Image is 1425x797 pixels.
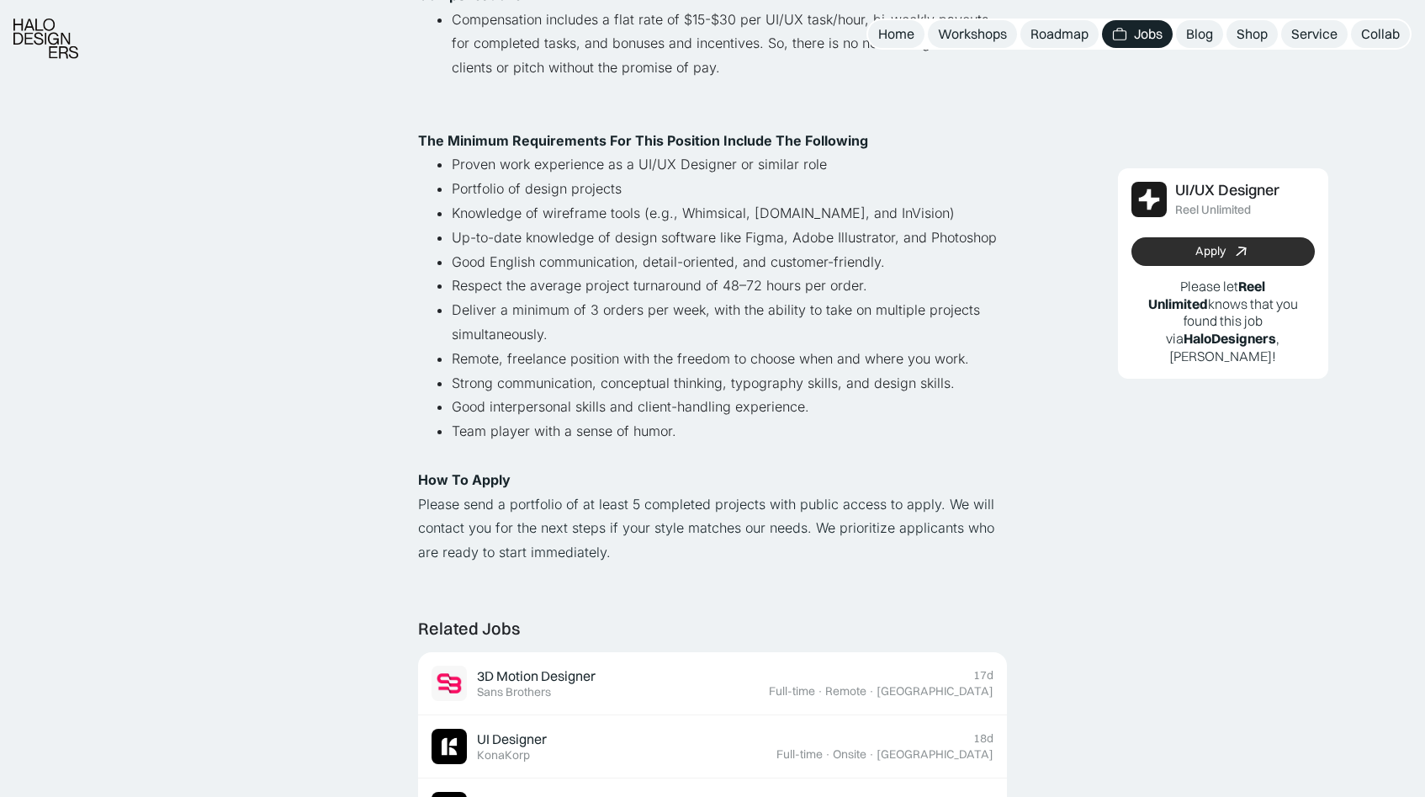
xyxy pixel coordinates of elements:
[452,347,1007,371] li: Remote, freelance position with the freedom to choose when and where you work.
[477,685,551,699] div: Sans Brothers
[452,419,1007,468] li: Team player with a sense of humor.
[973,668,993,683] div: 17d
[418,132,868,149] strong: The Minimum Requirements For This Position Include The Following
[452,226,1007,250] li: Up-to-date knowledge of design software like Figma, Adobe Illustrator, and Photoshop
[769,684,815,699] div: Full-time
[477,667,596,685] div: 3D Motion Designer
[1134,25,1163,43] div: Jobs
[452,298,1007,347] li: Deliver a minimum of 3 orders per week, with the ability to take on multiple projects simultaneou...
[452,152,1007,177] li: Proven work experience as a UI/UX Designer or similar role
[1131,237,1315,266] a: Apply
[877,747,993,762] div: [GEOGRAPHIC_DATA]
[418,468,1007,492] p: ‍
[938,25,1007,43] div: Workshops
[452,371,1007,396] li: Strong communication, conceptual thinking, typography skills, and design skills.
[452,177,1007,201] li: Portfolio of design projects
[1131,278,1315,365] p: Please let knows that you found this job via , [PERSON_NAME]!
[833,747,866,762] div: Onsite
[477,748,530,762] div: KonaKorp
[1020,20,1099,48] a: Roadmap
[477,731,547,748] div: UI Designer
[1226,20,1278,48] a: Shop
[452,201,1007,226] li: Knowledge of wireframe tools (e.g., Whimsical, [DOMAIN_NAME], and InVision)
[432,729,467,764] img: Job Image
[878,25,914,43] div: Home
[1351,20,1410,48] a: Collab
[1186,25,1213,43] div: Blog
[825,684,866,699] div: Remote
[1237,25,1268,43] div: Shop
[973,731,993,746] div: 18d
[1291,25,1338,43] div: Service
[1131,182,1167,217] img: Job Image
[817,684,824,699] div: ·
[868,20,924,48] a: Home
[432,666,467,701] img: Job Image
[1176,20,1223,48] a: Blog
[1030,25,1089,43] div: Roadmap
[1102,20,1173,48] a: Jobs
[1148,278,1266,312] b: Reel Unlimited
[1175,203,1251,217] div: Reel Unlimited
[418,715,1007,778] a: Job ImageUI DesignerKonaKorp18dFull-time·Onsite·[GEOGRAPHIC_DATA]
[418,652,1007,715] a: Job Image3D Motion DesignerSans Brothers17dFull-time·Remote·[GEOGRAPHIC_DATA]
[928,20,1017,48] a: Workshops
[1175,182,1279,199] div: UI/UX Designer
[877,684,993,699] div: [GEOGRAPHIC_DATA]
[868,747,875,762] div: ·
[418,492,1007,565] p: Please send a portfolio of at least 5 completed projects with public access to apply. We will con...
[452,250,1007,274] li: Good English communication, detail-oriented, and customer-friendly.
[1195,245,1226,259] div: Apply
[776,747,823,762] div: Full-time
[868,684,875,699] div: ·
[452,8,1007,104] li: Compensation includes a flat rate of $15-$30 per UI/UX task/hour, bi-weekly payouts for completed...
[452,395,1007,419] li: Good interpersonal skills and client-handling experience.
[1361,25,1400,43] div: Collab
[1281,20,1348,48] a: Service
[418,471,511,488] strong: How To Apply
[1184,330,1276,347] b: HaloDesigners
[452,274,1007,298] li: Respect the average project turnaround of 48–72 hours per order.
[824,747,831,762] div: ·
[418,619,520,639] div: Related Jobs
[418,104,1007,129] p: ‍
